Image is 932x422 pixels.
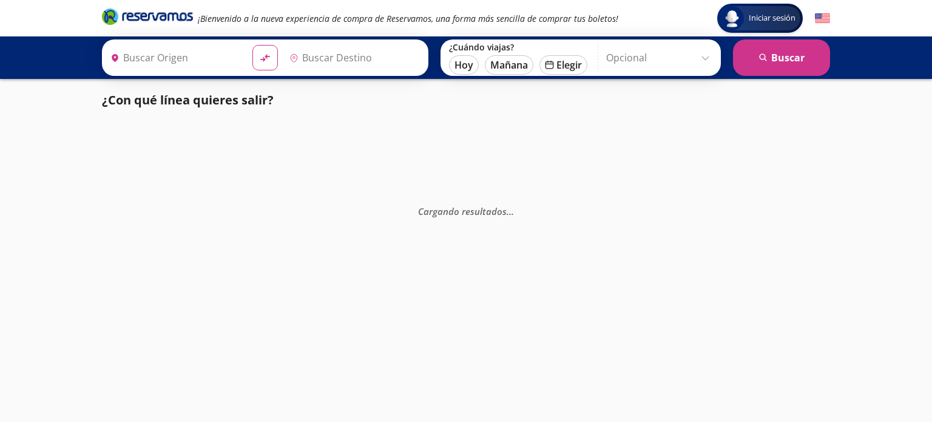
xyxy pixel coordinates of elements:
[285,43,422,73] input: Buscar Destino
[198,13,618,24] em: ¡Bienvenido a la nueva experiencia de compra de Reservamos, una forma más sencilla de comprar tus...
[744,12,800,24] span: Iniciar sesión
[539,55,587,75] button: Elegir
[485,55,533,75] button: Mañana
[449,41,587,53] label: ¿Cuándo viajas?
[606,43,715,73] input: Opcional
[106,43,243,73] input: Buscar Origen
[102,7,193,26] i: Brand Logo
[449,55,479,75] button: Hoy
[509,205,512,217] span: .
[733,39,830,76] button: Buscar
[102,7,193,29] a: Brand Logo
[815,11,830,26] button: English
[512,205,514,217] span: .
[418,205,514,217] em: Cargando resultados
[102,91,274,109] p: ¿Con qué línea quieres salir?
[507,205,509,217] span: .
